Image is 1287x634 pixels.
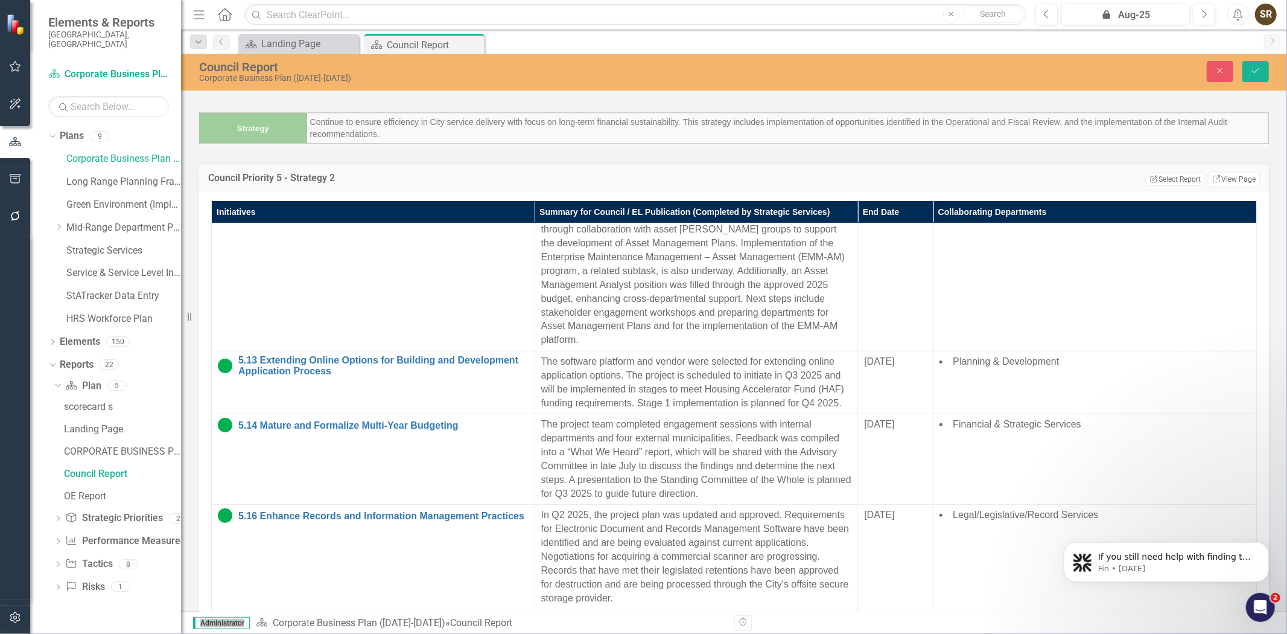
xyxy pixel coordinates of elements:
[90,131,109,141] div: 9
[66,289,181,303] a: StATracker Data Entry
[119,559,138,569] div: 8
[61,419,181,438] a: Landing Page
[864,419,894,429] span: [DATE]
[66,152,181,166] a: Corporate Business Plan ([DATE]-[DATE])
[1271,593,1280,603] span: 2
[64,491,181,502] div: OE Report
[60,335,100,349] a: Elements
[3,3,305,46] p: The preparation of an implementation plan following the KPMG process improvement project is under...
[1061,4,1190,25] button: Aug-25
[1066,8,1186,22] div: Aug-25
[864,356,894,367] span: [DATE]
[450,617,512,629] div: Council Report
[218,359,232,373] img: On Track
[65,534,185,548] a: Performance Measures
[261,36,356,51] div: Landing Page
[48,96,169,117] input: Search Below...
[65,557,112,571] a: Tactics
[273,617,445,629] a: Corporate Business Plan ([DATE]-[DATE])
[953,356,1059,367] span: Planning & Development
[218,508,232,523] img: On Track
[169,513,188,524] div: 2
[241,36,356,51] a: Landing Page
[66,266,181,280] a: Service & Service Level Inventory
[238,420,529,431] a: 5.14 Mature and Formalize Multi-Year Budgeting
[66,198,181,212] a: Green Environment (Implementation)
[1246,593,1275,622] iframe: Intercom live chat
[61,441,181,461] a: CORPORATE BUSINESS PLAN OVERVIEW
[1255,4,1277,25] button: SR
[48,30,169,50] small: [GEOGRAPHIC_DATA], [GEOGRAPHIC_DATA]
[218,418,232,432] img: On Track
[953,510,1098,520] span: Legal/Legislative/Record Services
[100,359,119,370] div: 22
[64,469,181,479] div: Council Report
[864,510,894,520] span: [DATE]
[1046,517,1287,601] iframe: Intercom notifications message
[541,508,852,607] p: In Q2 2025, the project plan was updated and approved. Requirements for Electronic Document and R...
[111,582,130,592] div: 1
[61,486,181,505] a: OE Report
[6,13,27,34] img: ClearPoint Strategy
[193,617,250,629] span: Administrator
[64,402,181,412] div: scorecard s
[65,379,101,393] a: Plan
[1146,173,1204,186] button: Select Report
[541,418,852,501] p: The project team completed engagement sessions with internal departments and four external munici...
[980,9,1006,19] span: Search
[1208,171,1260,187] a: View Page
[66,175,181,189] a: Long Range Planning Framework
[60,358,94,372] a: Reports
[65,580,104,594] a: Risks
[106,337,130,347] div: 150
[64,424,181,435] div: Landing Page
[387,37,481,53] div: Council Report
[107,380,127,391] div: 5
[238,511,529,522] a: 5.16 Enhance Records and Information Management Practices
[963,6,1023,23] button: Search
[66,244,181,258] a: Strategic Services
[48,68,169,82] a: Corporate Business Plan ([DATE]-[DATE])
[65,511,162,525] a: Strategic Priorities
[238,355,529,376] a: 5.13 Extending Online Options for Building and Development Application Process
[199,74,802,83] div: Corporate Business Plan ([DATE]-[DATE])
[60,129,84,143] a: Plans
[541,355,852,410] p: The software platform and vendor were selected for extending online application options. The proj...
[64,446,181,457] div: CORPORATE BUSINESS PLAN OVERVIEW
[953,419,1081,429] span: Financial & Strategic Services
[66,221,181,235] a: Mid-Range Department Plans
[48,15,169,30] span: Elements & Reports
[208,173,762,184] h3: Council Priority 5 - Strategy 2
[256,616,725,630] div: »
[66,312,181,326] a: HRS Workforce Plan
[61,397,181,416] a: scorecard s
[61,464,181,483] a: Council Report
[199,60,802,74] div: Council Report
[244,4,1026,25] input: Search ClearPoint...
[3,56,305,100] p: Next steps include developing a detailed project plan, scope, and timeline for Executive Leadersh...
[541,196,852,347] p: In Q2 2025, the Asset Management team launched the project with a consultant to update the Asset ...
